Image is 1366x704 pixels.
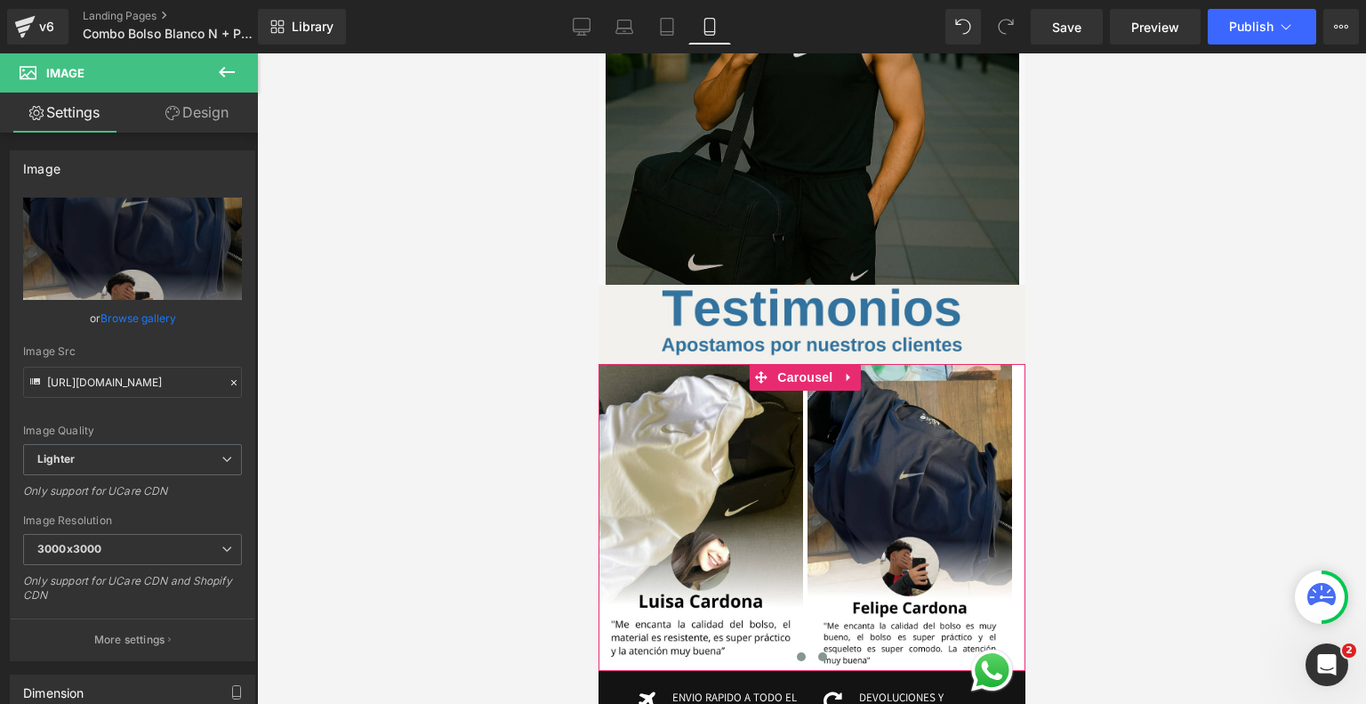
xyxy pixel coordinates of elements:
[23,574,242,614] div: Only support for UCare CDN and Shopify CDN
[23,484,242,510] div: Only support for UCare CDN
[1342,643,1356,658] span: 2
[37,542,101,555] b: 3000x3000
[23,309,242,328] div: or
[1229,20,1274,34] span: Publish
[560,9,603,45] a: Desktop
[7,9,68,45] a: v6
[36,15,58,38] div: v6
[133,93,261,133] a: Design
[258,9,346,45] a: New Library
[1052,18,1081,36] span: Save
[23,514,242,527] div: Image Resolution
[23,425,242,437] div: Image Quality
[23,345,242,358] div: Image Src
[74,635,212,673] p: ENVIO RAPIDO A TODO EL PAÍS
[23,676,84,700] div: Dimension
[239,311,262,337] a: Expand / Collapse
[11,619,254,660] button: More settings
[688,9,731,45] a: Mobile
[603,9,646,45] a: Laptop
[46,66,84,80] span: Image
[23,367,242,398] input: Link
[646,9,688,45] a: Tablet
[83,9,287,23] a: Landing Pages
[261,635,398,673] p: DEVOLUCIONES Y GARANTÍAS
[1131,18,1179,36] span: Preview
[369,593,418,642] a: Send a message via WhatsApp
[1306,643,1348,686] iframe: Intercom live chat
[23,151,60,176] div: Image
[292,19,333,35] span: Library
[1208,9,1316,45] button: Publish
[100,303,176,334] a: Browse gallery
[1110,9,1201,45] a: Preview
[37,452,75,465] b: Lighter
[988,9,1024,45] button: Redo
[945,9,981,45] button: Undo
[174,311,238,337] span: Carousel
[1323,9,1359,45] button: More
[369,593,418,642] div: Open WhatsApp chat
[83,27,253,41] span: Combo Bolso Blanco N + Prenda
[94,632,165,648] p: More settings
